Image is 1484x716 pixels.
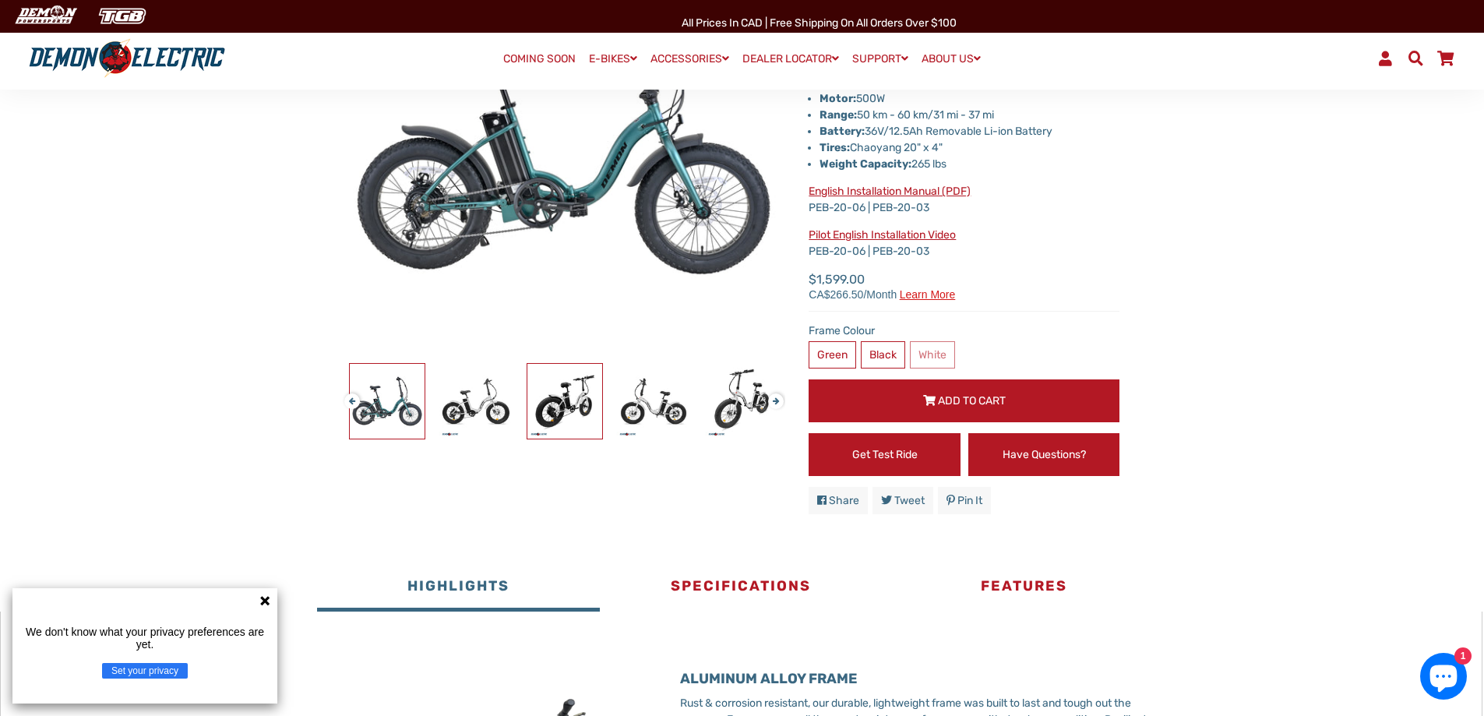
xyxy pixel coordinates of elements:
[809,379,1119,422] button: Add to Cart
[829,494,859,507] span: Share
[583,48,643,70] a: E-BIKES
[894,494,925,507] span: Tweet
[344,386,354,404] button: Previous
[1415,653,1472,704] inbox-online-store-chat: Shopify online store chat
[910,341,955,369] label: White
[768,386,777,404] button: Next
[820,157,911,171] strong: Weight Capacity:
[8,3,83,29] img: Demon Electric
[809,228,956,242] a: Pilot English Installation Video
[600,565,883,612] button: Specifications
[809,341,856,369] label: Green
[23,38,231,79] img: Demon Electric logo
[957,494,982,507] span: Pin it
[847,48,914,70] a: SUPPORT
[705,364,780,439] img: Pilot Folding eBike - Demon Electric
[527,364,602,439] img: Pilot Folding eBike - Demon Electric
[968,433,1120,476] a: Have Questions?
[498,48,581,70] a: COMING SOON
[809,185,971,198] a: English Installation Manual (PDF)
[820,141,850,154] strong: Tires:
[820,108,994,122] span: 50 km - 60 km/31 mi - 37 mi
[820,108,857,122] strong: Range:
[861,341,905,369] label: Black
[809,183,1119,216] p: PEB-20-06 | PEB-20-03
[19,626,271,651] p: We don't know what your privacy preferences are yet.
[645,48,735,70] a: ACCESSORIES
[856,92,885,105] span: 500W
[737,48,844,70] a: DEALER LOCATOR
[102,663,188,679] button: Set your privacy
[820,156,1119,172] p: 265 lbs
[439,364,513,439] img: Pilot Folding eBike - Demon Electric
[938,394,1006,407] span: Add to Cart
[820,92,856,105] strong: Motor:
[820,141,943,154] span: Chaoyang 20" x 4"
[680,671,1166,688] h3: ALUMINUM ALLOY FRAME
[883,565,1165,612] button: Features
[809,323,1119,339] label: Frame Colour
[616,364,691,439] img: Pilot Folding eBike - Demon Electric
[317,565,600,612] button: Highlights
[90,3,154,29] img: TGB Canada
[350,364,425,439] img: Pilot Folding eBike
[809,433,961,476] a: Get Test Ride
[809,270,955,300] span: $1,599.00
[682,16,957,30] span: All Prices in CAD | Free shipping on all orders over $100
[820,125,865,138] strong: Battery:
[809,227,1119,259] p: PEB-20-06 | PEB-20-03
[820,125,1052,138] span: 36V/12.5Ah Removable Li-ion Battery
[916,48,986,70] a: ABOUT US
